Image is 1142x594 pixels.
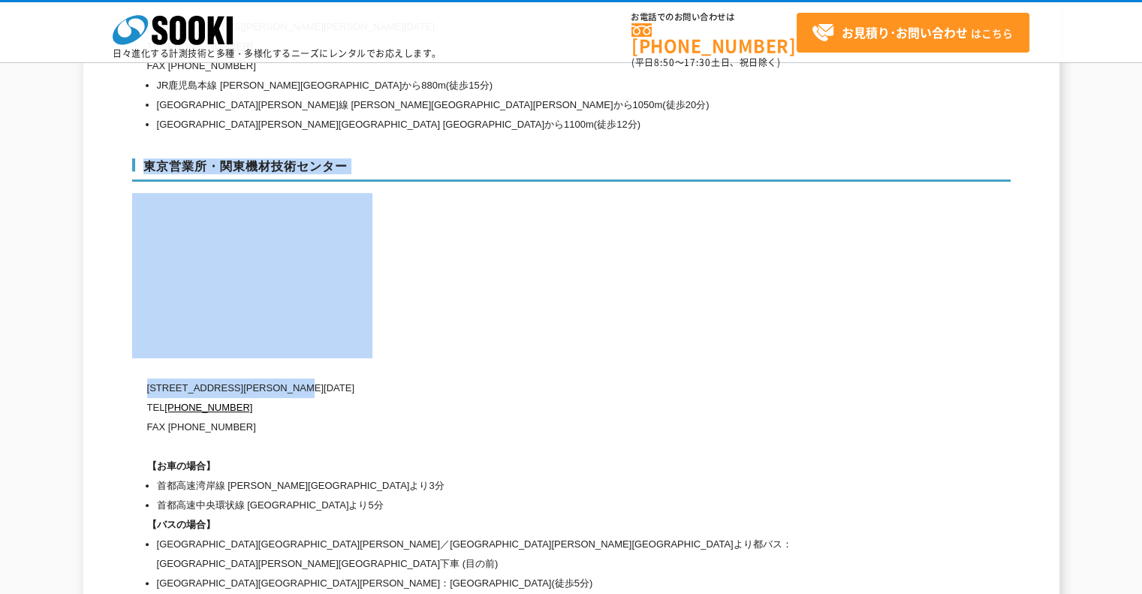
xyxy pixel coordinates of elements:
span: はこちら [812,22,1013,44]
li: [GEOGRAPHIC_DATA][PERSON_NAME][GEOGRAPHIC_DATA] [GEOGRAPHIC_DATA]から1100m(徒歩12分) [157,115,868,134]
li: JR鹿児島本線 [PERSON_NAME][GEOGRAPHIC_DATA]から880m(徒歩15分) [157,76,868,95]
h1: 【お車の場合】 [147,457,868,476]
li: 首都高速湾岸線 [PERSON_NAME][GEOGRAPHIC_DATA]より3分 [157,476,868,496]
p: 日々進化する計測技術と多種・多様化するニーズにレンタルでお応えします。 [113,49,441,58]
span: 8:50 [654,56,675,69]
li: [GEOGRAPHIC_DATA][GEOGRAPHIC_DATA][PERSON_NAME]：[GEOGRAPHIC_DATA](徒歩5分) [157,574,868,593]
a: [PHONE_NUMBER] [631,23,797,54]
a: [PHONE_NUMBER] [164,402,252,413]
p: FAX [PHONE_NUMBER] [147,418,868,437]
h1: 【バスの場合】 [147,515,868,535]
h3: 東京営業所・関東機材技術センター [132,158,1011,182]
a: お見積り･お問い合わせはこちら [797,13,1029,53]
span: お電話でのお問い合わせは [631,13,797,22]
li: [GEOGRAPHIC_DATA][PERSON_NAME]線 [PERSON_NAME][GEOGRAPHIC_DATA][PERSON_NAME]から1050m(徒歩20分) [157,95,868,115]
p: TEL [147,398,868,418]
p: [STREET_ADDRESS][PERSON_NAME][DATE] [147,378,868,398]
li: 首都高速中央環状線 [GEOGRAPHIC_DATA]より5分 [157,496,868,515]
span: (平日 ～ 土日、祝日除く) [631,56,780,69]
span: 17:30 [684,56,711,69]
strong: お見積り･お問い合わせ [842,23,968,41]
li: [GEOGRAPHIC_DATA][GEOGRAPHIC_DATA][PERSON_NAME]／[GEOGRAPHIC_DATA][PERSON_NAME][GEOGRAPHIC_DATA]より... [157,535,868,574]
